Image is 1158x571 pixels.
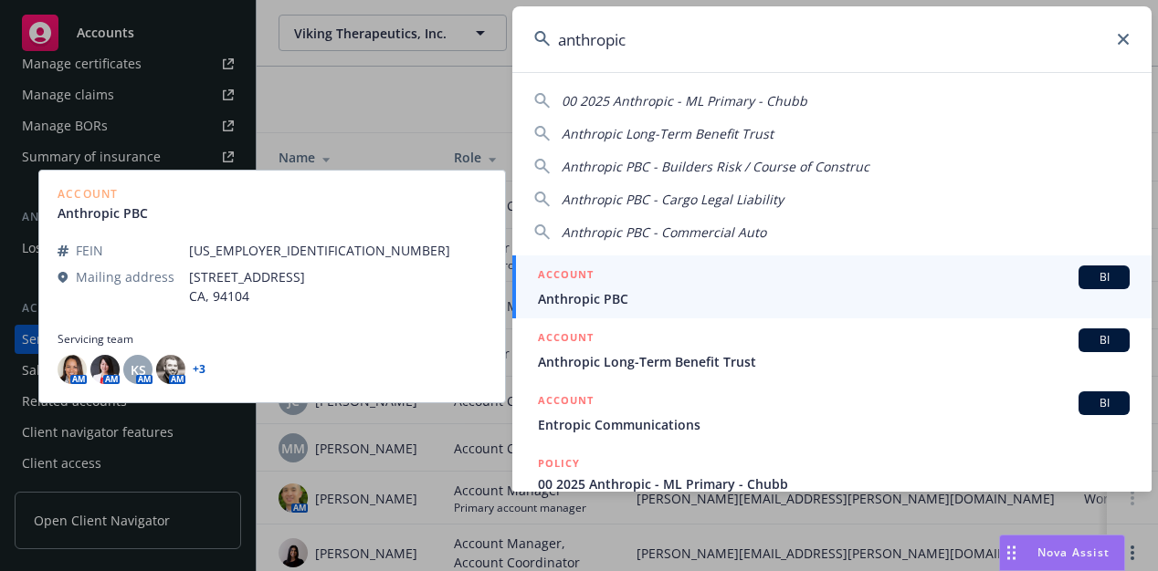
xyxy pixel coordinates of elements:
[512,381,1152,444] a: ACCOUNTBIEntropic Communications
[538,391,594,413] h5: ACCOUNT
[1086,269,1122,285] span: BI
[562,191,784,208] span: Anthropic PBC - Cargo Legal Liability
[1000,535,1023,570] div: Drag to move
[562,158,869,175] span: Anthropic PBC - Builders Risk / Course of Construc
[538,454,580,472] h5: POLICY
[538,415,1130,434] span: Entropic Communications
[1086,332,1122,348] span: BI
[1086,395,1122,411] span: BI
[562,125,774,142] span: Anthropic Long-Term Benefit Trust
[538,289,1130,308] span: Anthropic PBC
[512,6,1152,72] input: Search...
[538,265,594,287] h5: ACCOUNT
[512,444,1152,523] a: POLICY00 2025 Anthropic - ML Primary - Chubb
[999,535,1125,571] button: Nova Assist
[538,328,594,350] h5: ACCOUNT
[512,255,1152,318] a: ACCOUNTBIAnthropic PBC
[538,352,1130,371] span: Anthropic Long-Term Benefit Trust
[1037,545,1110,560] span: Nova Assist
[562,223,766,241] span: Anthropic PBC - Commercial Auto
[512,318,1152,381] a: ACCOUNTBIAnthropic Long-Term Benefit Trust
[538,474,1130,493] span: 00 2025 Anthropic - ML Primary - Chubb
[562,92,807,109] span: 00 2025 Anthropic - ML Primary - Chubb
